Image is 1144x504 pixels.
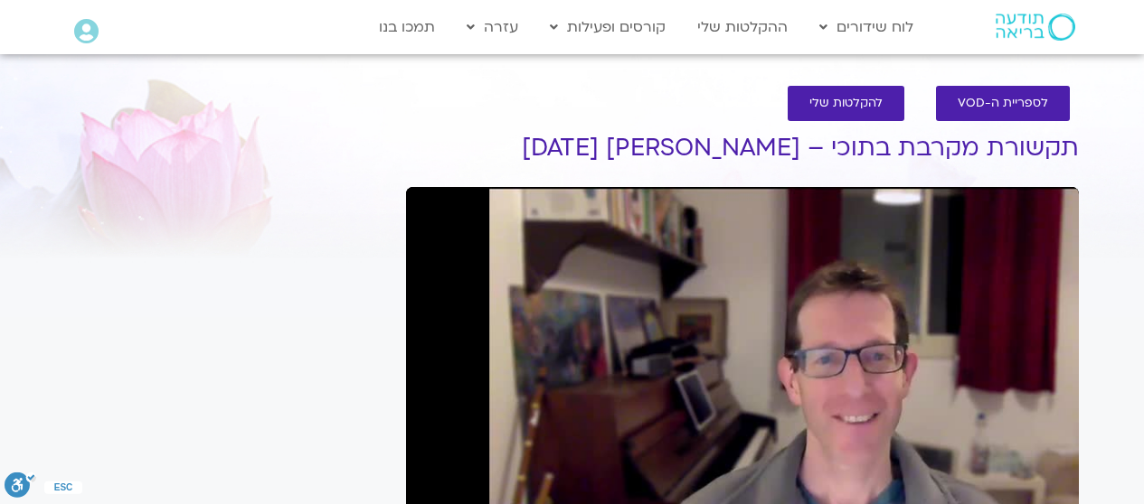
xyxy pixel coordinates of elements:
[788,86,904,121] a: להקלטות שלי
[996,14,1075,41] img: תודעה בריאה
[458,10,527,44] a: עזרה
[370,10,444,44] a: תמכו בנו
[809,97,883,110] span: להקלטות שלי
[406,135,1079,162] h1: תקשורת מקרבת בתוכי – [PERSON_NAME] [DATE]
[810,10,922,44] a: לוח שידורים
[936,86,1070,121] a: לספריית ה-VOD
[958,97,1048,110] span: לספריית ה-VOD
[541,10,675,44] a: קורסים ופעילות
[688,10,797,44] a: ההקלטות שלי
